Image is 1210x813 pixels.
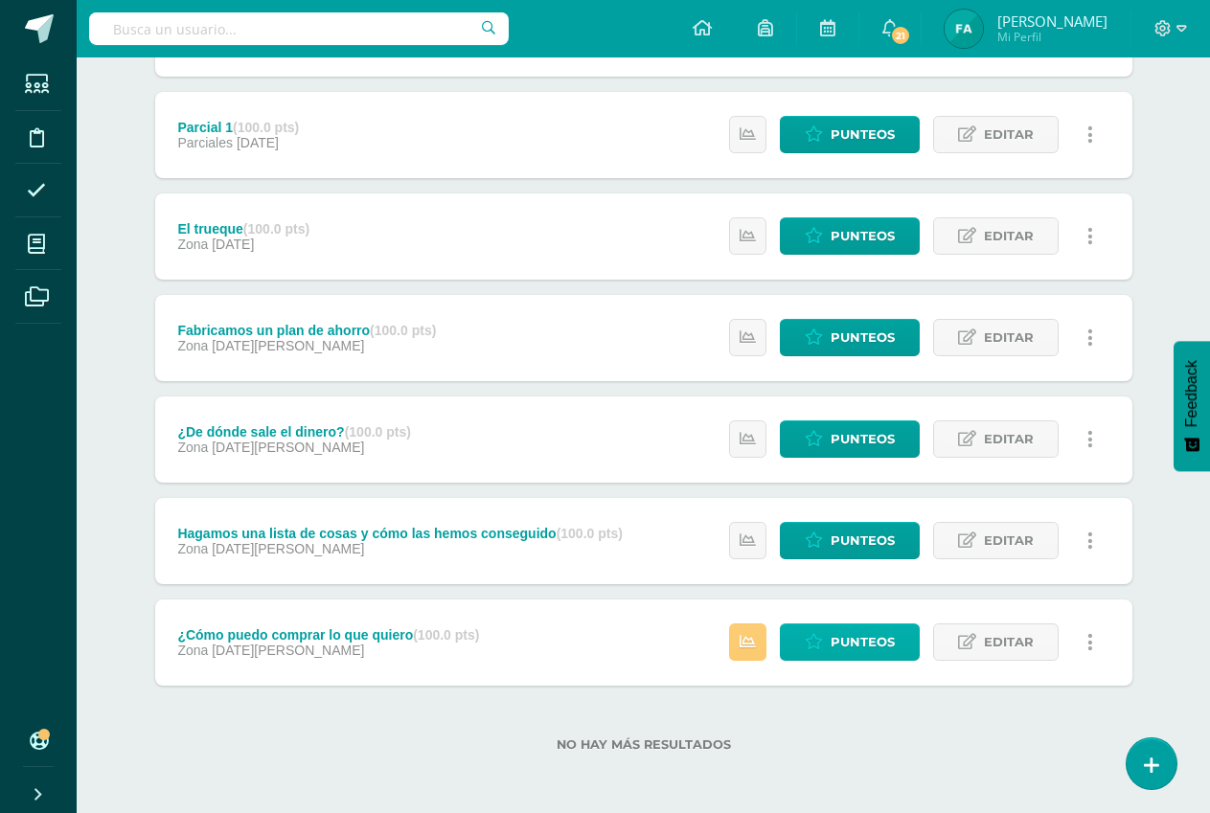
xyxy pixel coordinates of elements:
span: [DATE][PERSON_NAME] [212,338,364,353]
div: El trueque [177,221,309,237]
a: Punteos [780,116,920,153]
span: Punteos [831,421,895,457]
strong: (100.0 pts) [233,120,299,135]
strong: (100.0 pts) [345,424,411,440]
span: Zona [177,338,208,353]
span: [DATE] [237,135,279,150]
span: Zona [177,643,208,658]
span: Zona [177,237,208,252]
a: Punteos [780,522,920,559]
span: [DATE][PERSON_NAME] [212,643,364,658]
span: Feedback [1183,360,1200,427]
span: Editar [984,218,1034,254]
span: Editar [984,624,1034,660]
span: Mi Perfil [997,29,1107,45]
span: [DATE][PERSON_NAME] [212,541,364,556]
input: Busca un usuario... [89,12,509,45]
span: 21 [890,25,911,46]
span: Punteos [831,218,895,254]
span: Zona [177,541,208,556]
a: Punteos [780,623,920,661]
strong: (100.0 pts) [370,323,436,338]
span: Punteos [831,523,895,558]
label: No hay más resultados [155,737,1132,752]
span: Punteos [831,320,895,355]
div: Parcial 1 [177,120,299,135]
div: Hagamos una lista de cosas y cómo las hemos conseguido [177,526,622,541]
span: Parciales [177,135,233,150]
div: Fabricamos un plan de ahorro [177,323,436,338]
a: Punteos [780,420,920,458]
a: Punteos [780,319,920,356]
img: e1f9fcb86e501a77084eaf764c4d03b8.png [945,10,983,48]
span: Punteos [831,624,895,660]
strong: (100.0 pts) [413,627,479,643]
span: Editar [984,320,1034,355]
button: Feedback - Mostrar encuesta [1174,341,1210,471]
span: Punteos [831,117,895,152]
a: Punteos [780,217,920,255]
span: Zona [177,440,208,455]
span: [PERSON_NAME] [997,11,1107,31]
div: ¿De dónde sale el dinero? [177,424,411,440]
span: Editar [984,523,1034,558]
div: ¿Cómo puedo comprar lo que quiero [177,627,479,643]
strong: (100.0 pts) [243,221,309,237]
span: [DATE][PERSON_NAME] [212,440,364,455]
span: Editar [984,117,1034,152]
span: Editar [984,421,1034,457]
strong: (100.0 pts) [557,526,623,541]
span: [DATE] [212,237,254,252]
